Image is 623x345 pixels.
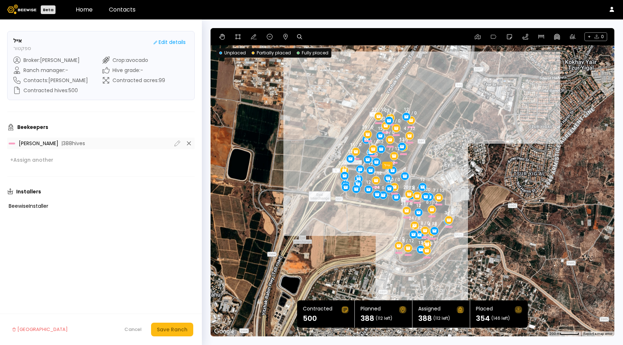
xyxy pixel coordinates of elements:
div: 6 / 12 [426,200,438,205]
a: Home [76,5,93,14]
div: 20 / 0 [380,116,392,121]
div: 11 / 0 [350,142,362,147]
div: 8 / 12 [402,238,414,243]
p: ספקטור [13,45,31,52]
div: 0 [382,185,384,191]
div: 24 / 0 [409,216,420,221]
div: Partially placed [252,50,291,56]
div: 12 [417,225,422,230]
div: 15 / 0 [421,241,433,246]
h1: 388 [361,315,374,322]
div: Crop : avocado [102,57,165,64]
div: 0 [367,150,369,155]
div: 24 [375,185,380,190]
div: 15 / 0 [367,139,379,144]
div: 0 [403,167,406,172]
span: | 388 hives [61,141,85,146]
div: 12 [390,161,395,166]
div: 12 [355,175,361,180]
div: 8 / 12 [370,171,382,176]
div: 3 / 0 [385,130,394,135]
div: 0 [375,152,378,157]
div: Planned [361,306,381,313]
div: 0 [355,179,358,184]
div: 22 / 0 [339,161,350,166]
div: Edit details [154,39,186,46]
h1: 388 [418,315,432,322]
div: BeewiseInstaller [7,200,195,212]
div: 0 [428,187,430,192]
div: 21 / 0 [401,201,412,206]
div: 12 / 0 [393,236,405,241]
div: Beta [41,5,56,14]
button: +Assign another [7,155,56,165]
div: [PERSON_NAME]|388hives [7,138,195,149]
div: 3 / 0 [445,210,454,215]
div: 6 / 0 [413,186,422,191]
div: Contracted hives : 500 [13,87,88,94]
div: 12 [379,139,384,144]
button: Cancel [121,324,145,335]
span: (112 left) [376,316,392,321]
div: 8 / 0 [421,221,430,226]
button: Map Scale: 200 m per 49 pixels [547,331,581,336]
div: 12 [366,180,371,185]
div: [PERSON_NAME] [9,141,172,146]
div: 12 [386,111,392,116]
div: [GEOGRAPHIC_DATA] [12,326,68,333]
img: Beewise logo [7,5,36,14]
div: 12 [399,137,405,142]
div: 0 [412,225,415,230]
div: 4 / 0 [392,118,401,124]
div: Placed [476,306,493,313]
img: Google [212,327,236,336]
div: 12 [387,179,392,184]
div: Fully placed [297,50,328,56]
div: 12 [432,221,437,226]
div: 11 / 0 [405,111,417,116]
div: 10 / 0 [389,177,400,182]
div: Assigned [418,306,441,313]
div: 12 [418,240,423,245]
button: Save Ranch [151,323,193,336]
h1: 500 [303,315,317,322]
div: 0 [358,169,360,174]
a: Report a map error [583,332,612,336]
div: 12 [423,187,428,192]
span: (146 left) [491,316,510,321]
div: 12 [343,178,348,183]
div: 12 [420,177,425,182]
button: [GEOGRAPHIC_DATA] [9,323,71,336]
div: 7 / 12 [433,188,445,193]
div: 16 [368,143,374,148]
h1: 354 [476,315,490,322]
div: 4 / 12 [404,126,415,131]
div: + Assign another [10,157,53,163]
div: Contracted [303,306,332,313]
div: Cancel [124,326,142,333]
button: Edit details [151,37,189,48]
div: אייל [382,162,393,169]
div: BeewiseInstaller [9,203,183,209]
div: 12 [348,149,353,154]
a: Open this area in Google Maps (opens a new window) [212,327,236,336]
div: 0 [359,160,361,165]
div: 12 [342,166,347,171]
span: 200 m [549,332,560,336]
div: 0 [386,169,389,174]
div: 23 / 12 [372,107,386,112]
div: Broker : [PERSON_NAME] [13,57,88,64]
h3: Beekeepers [17,125,48,130]
a: Contacts [109,5,136,14]
div: 12 [378,126,383,131]
div: 28 / 0 [385,108,396,113]
div: Hive grade : - [102,67,165,74]
div: 29 / 0 [362,125,374,130]
div: 7 / 12 [388,146,400,151]
span: + 0 [584,32,607,41]
div: Contracted acres : 99 [102,77,165,84]
span: (112 left) [433,316,450,321]
div: Ranch manager : - [13,67,88,74]
h3: Installers [16,189,41,194]
div: 3 / 0 [399,138,408,143]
